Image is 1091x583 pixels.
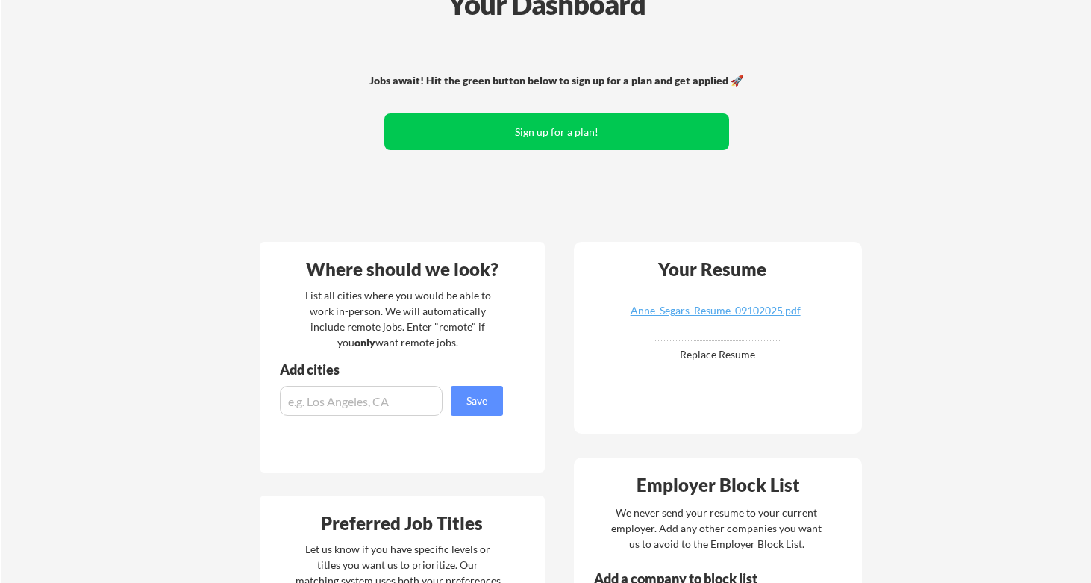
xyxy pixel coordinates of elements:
[263,514,541,532] div: Preferred Job Titles
[384,113,729,150] button: Sign up for a plan!
[296,287,501,350] div: List all cities where you would be able to work in-person. We will automatically include remote j...
[263,261,541,278] div: Where should we look?
[627,305,804,316] div: Anne_Segars_Resume_09102025.pdf
[354,336,375,349] strong: only
[280,386,443,416] input: e.g. Los Angeles, CA
[280,363,507,376] div: Add cities
[366,73,748,88] div: Jobs await! Hit the green button below to sign up for a plan and get applied 🚀
[639,261,787,278] div: Your Resume
[610,505,823,552] div: We never send your resume to your current employer. Add any other companies you want us to avoid ...
[580,476,857,494] div: Employer Block List
[451,386,503,416] button: Save
[627,305,804,328] a: Anne_Segars_Resume_09102025.pdf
